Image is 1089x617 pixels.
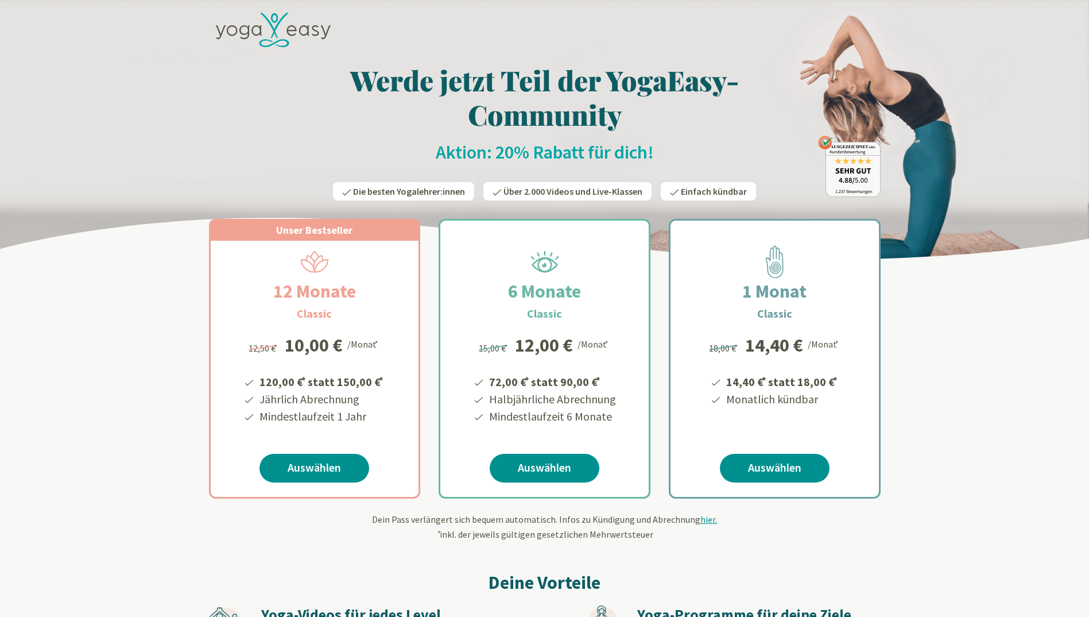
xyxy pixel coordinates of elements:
a: Auswählen [720,454,830,483]
h2: Deine Vorteile [209,569,881,596]
li: 120,00 € statt 150,00 € [258,371,385,391]
span: Über 2.000 Videos und Live-Klassen [503,186,642,197]
h3: Classic [297,305,332,322]
li: Mindestlaufzeit 6 Monate [487,408,616,425]
div: /Monat [347,336,380,351]
img: ausgezeichnet_badge.png [818,136,881,197]
li: Jährlich Abrechnung [258,391,385,408]
h2: 12 Monate [246,277,383,305]
a: Auswählen [259,454,369,483]
li: Monatlich kündbar [724,391,839,408]
div: /Monat [808,336,840,351]
h3: Classic [527,305,562,322]
div: Dein Pass verlängert sich bequem automatisch. Infos zu Kündigung und Abrechnung [209,512,881,541]
h2: Aktion: 20% Rabatt für dich! [209,141,881,164]
span: inkl. der jeweils gültigen gesetzlichen Mehrwertsteuer [436,529,653,540]
div: 14,40 € [745,336,803,354]
span: Einfach kündbar [681,186,747,197]
div: 10,00 € [285,336,343,354]
h2: 1 Monat [715,277,834,305]
span: hier. [700,514,717,525]
a: Auswählen [490,454,599,483]
li: Halbjährliche Abrechnung [487,391,616,408]
h3: Classic [757,305,792,322]
li: 14,40 € statt 18,00 € [724,371,839,391]
li: Mindestlaufzeit 1 Jahr [258,408,385,425]
span: 12,50 € [249,342,279,354]
h2: 6 Monate [480,277,609,305]
span: Die besten Yogalehrer:innen [353,186,465,197]
h1: Werde jetzt Teil der YogaEasy-Community [209,63,881,132]
span: Unser Bestseller [276,223,352,237]
li: 72,00 € statt 90,00 € [487,371,616,391]
span: 18,00 € [709,342,739,354]
div: 12,00 € [515,336,573,354]
span: 15,00 € [479,342,509,354]
div: /Monat [578,336,610,351]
